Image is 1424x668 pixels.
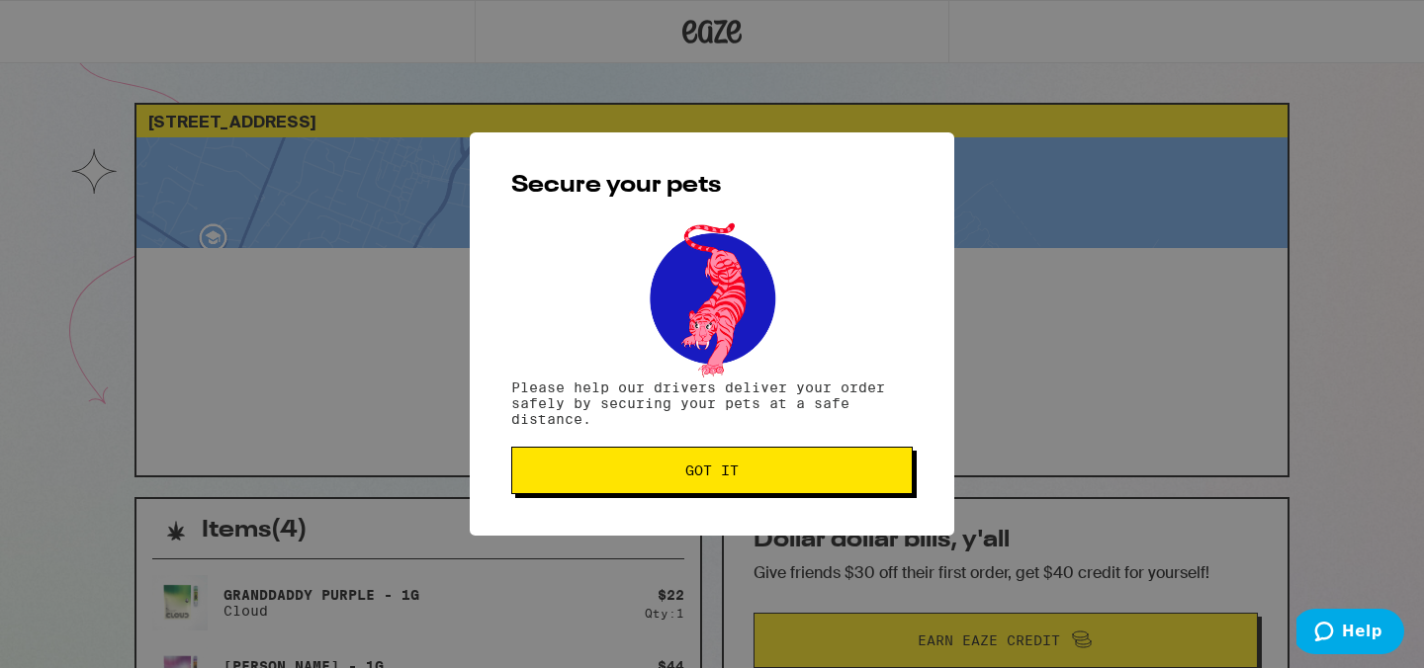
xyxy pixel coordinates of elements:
p: Please help our drivers deliver your order safely by securing your pets at a safe distance. [511,379,913,427]
h2: Secure your pets [511,174,913,198]
img: pets [631,217,793,379]
span: Got it [685,463,739,477]
button: Got it [511,447,913,494]
iframe: Opens a widget where you can find more information [1296,609,1404,658]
